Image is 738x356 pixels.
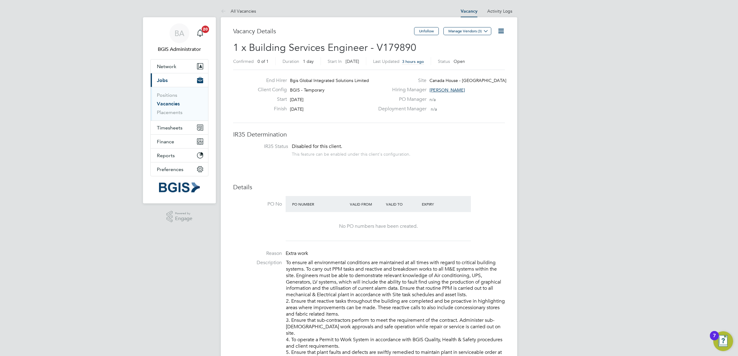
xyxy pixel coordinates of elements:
img: bgis-logo-retina.png [159,182,200,192]
span: Extra work [286,250,308,256]
span: Engage [175,216,192,221]
a: Activity Logs [487,8,512,14]
div: Valid To [384,198,421,210]
a: Placements [157,109,182,115]
span: n/a [431,106,437,112]
a: Powered byEngage [166,211,193,223]
a: Vacancy [461,9,477,14]
span: Open [454,59,465,64]
label: Reason [233,250,282,257]
label: Client Config [253,87,287,93]
span: Reports [157,153,175,158]
span: Bgis Global Integrated Solutions Limited [290,78,369,83]
a: All Vacancies [221,8,256,14]
h3: Vacancy Details [233,27,414,35]
button: Timesheets [151,121,208,134]
div: Jobs [151,87,208,121]
label: Finish [253,106,287,112]
div: 7 [713,336,716,344]
span: Canada House - [GEOGRAPHIC_DATA] [430,78,506,83]
label: Deployment Manager [375,106,426,112]
label: End Hirer [253,77,287,84]
label: Last Updated [373,59,400,64]
a: 20 [194,23,206,43]
span: n/a [430,97,436,102]
span: 0 of 1 [258,59,269,64]
div: No PO numbers have been created. [292,223,465,230]
span: BGIS Administrator [150,46,208,53]
a: BABGIS Administrator [150,23,208,53]
label: Site [375,77,426,84]
a: Go to home page [150,182,208,192]
button: Unfollow [414,27,439,35]
label: Start [253,96,287,103]
span: 3 hours ago [402,59,424,64]
button: Preferences [151,162,208,176]
label: PO Manager [375,96,426,103]
span: Network [157,63,176,69]
span: [DATE] [290,106,304,112]
span: [DATE] [346,59,359,64]
label: Status [438,59,450,64]
span: 1 x Building Services Engineer - V179890 [233,42,416,54]
span: Disabled for this client. [292,143,342,149]
button: Finance [151,135,208,148]
span: BA [174,29,184,37]
span: [DATE] [290,97,304,102]
a: Vacancies [157,101,180,107]
button: Manage Vendors (3) [443,27,491,35]
a: Positions [157,92,177,98]
span: [PERSON_NAME] [430,87,465,93]
span: Preferences [157,166,183,172]
button: Reports [151,149,208,162]
span: Powered by [175,211,192,216]
span: BGIS - Temporary [290,87,325,93]
label: IR35 Status [239,143,288,150]
button: Open Resource Center, 7 new notifications [713,331,733,351]
div: Valid From [348,198,384,210]
h3: IR35 Determination [233,130,505,138]
div: Expiry [420,198,456,210]
button: Jobs [151,73,208,87]
h3: Details [233,183,505,191]
nav: Main navigation [143,17,216,203]
label: PO No [233,201,282,207]
div: This feature can be enabled under this client's configuration. [292,150,410,157]
span: 20 [202,26,209,33]
span: Jobs [157,77,168,83]
span: 1 day [303,59,314,64]
label: Description [233,260,282,266]
label: Start In [328,59,342,64]
label: Hiring Manager [375,87,426,93]
label: Confirmed [233,59,254,64]
span: Finance [157,139,174,145]
span: Timesheets [157,125,182,131]
label: Duration [283,59,299,64]
div: PO Number [291,198,348,210]
button: Network [151,59,208,73]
